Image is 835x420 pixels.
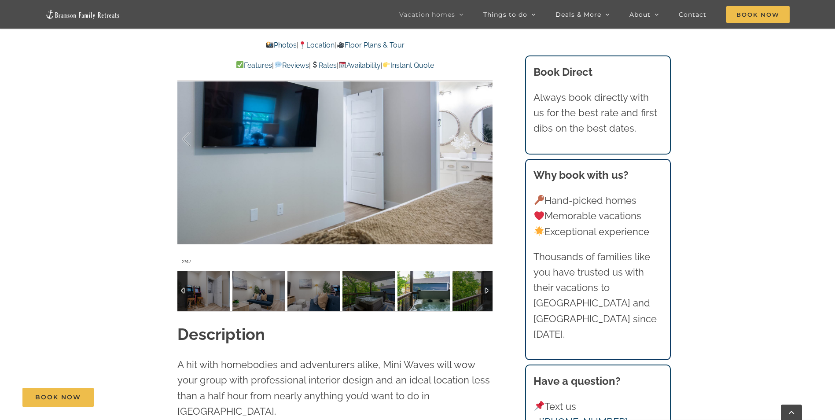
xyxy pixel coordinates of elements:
[177,325,265,343] strong: Description
[177,357,493,419] p: A hit with homebodies and adventurers alike, Mini Waves will wow your group with professional int...
[311,61,318,68] img: 💲
[555,11,601,18] span: Deals & More
[266,41,297,49] a: Photos
[35,394,81,401] span: Book Now
[45,9,120,19] img: Branson Family Retreats Logo
[383,61,390,68] img: 👉
[236,61,243,68] img: ✅
[534,211,544,221] img: ❤️
[533,90,662,136] p: Always book directly with us for the best rate and first dibs on the best dates.
[177,60,493,71] p: | | | |
[383,61,434,70] a: Instant Quote
[679,11,706,18] span: Contact
[483,11,527,18] span: Things to do
[533,167,662,183] h3: Why book with us?
[534,195,544,205] img: 🔑
[177,40,493,51] p: | |
[534,226,544,236] img: 🌟
[298,41,335,49] a: Location
[339,61,346,68] img: 📆
[266,41,273,48] img: 📸
[533,66,592,78] b: Book Direct
[337,41,344,48] img: 🎥
[336,41,404,49] a: Floor Plans & Tour
[629,11,651,18] span: About
[399,11,455,18] span: Vacation homes
[311,61,337,70] a: Rates
[397,271,450,311] img: 09-Whispering-Waves-lakefront-vacation-home-rental-on-Lake-Taneycomo-1082-scaled.jpg-nggid042663-...
[274,61,309,70] a: Reviews
[452,271,505,311] img: 09-Whispering-Waves-lakefront-vacation-home-rental-on-Lake-Taneycomo-1083-scaled.jpg-nggid042665-...
[22,388,94,407] a: Book Now
[236,61,272,70] a: Features
[533,375,621,387] strong: Have a question?
[533,193,662,239] p: Hand-picked homes Memorable vacations Exceptional experience
[299,41,306,48] img: 📍
[338,61,381,70] a: Availability
[287,271,340,311] img: 08-Whispering-Waves-lakefront-vacation-home-rental-on-Lake-Taneycomo-1052-scaled.jpg-nggid042659-...
[342,271,395,311] img: 1_09-Whispering-Waves-lakefront-vacation-home-rental-on-Lake-Taneycomo-1081-scaled.jpg-nggid04266...
[533,249,662,342] p: Thousands of families like you have trusted us with their vacations to [GEOGRAPHIC_DATA] and [GEO...
[232,271,285,311] img: 08-Whispering-Waves-lakefront-vacation-home-rental-on-Lake-Taneycomo-1050-scaled.jpg-nggid042657-...
[177,271,230,311] img: 08-Whispering-Waves-lakefront-vacation-home-rental-on-Lake-Taneycomo-1048-scaled.jpg-nggid042655-...
[726,6,790,23] span: Book Now
[275,61,282,68] img: 💬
